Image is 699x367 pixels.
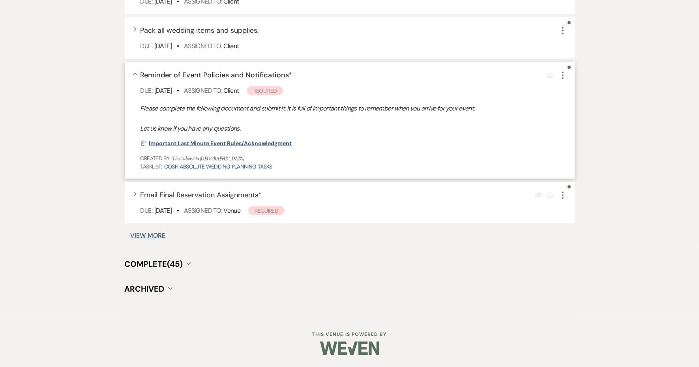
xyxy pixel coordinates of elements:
[141,70,292,80] span: Reminder of Event Policies and Notifications *
[141,190,262,200] span: Email Final Reservation Assignments *
[248,206,285,215] span: Required
[154,86,172,95] span: [DATE]
[141,103,567,114] p: Please complete the following document and submit it. It is full of important things to remember ...
[125,259,183,269] span: Complete (45)
[184,86,221,95] span: Assigned To:
[177,206,179,215] b: •
[223,206,240,215] span: Venue
[154,206,172,215] span: [DATE]
[125,260,191,268] button: Complete(45)
[131,232,166,239] button: View More
[141,42,152,50] span: Due:
[184,42,221,50] span: Assigned To:
[141,206,152,215] span: Due:
[141,155,171,162] span: Created By:
[141,163,162,170] span: TaskList:
[141,86,152,95] span: Due:
[125,284,165,294] span: Archived
[320,335,379,362] img: Weven Logo
[184,206,221,215] span: Assigned To:
[164,163,272,170] a: COSH Absolute Wedding Planning Tasks
[223,86,239,95] span: Client
[149,140,292,147] span: Important Last Minute Event Rules/Acknowledgment
[149,139,294,148] button: Important Last Minute Event Rules/Acknowledgment
[172,155,244,163] span: The Cabins on [GEOGRAPHIC_DATA]
[141,27,259,34] button: Pack all wedding items and supplies.
[154,42,172,50] span: [DATE]
[141,26,259,35] span: Pack all wedding items and supplies.
[125,285,172,293] button: Archived
[141,191,262,198] button: Email Final Reservation Assignments*
[141,124,567,134] p: Let us know if you have any questions.
[177,86,179,95] b: •
[223,42,239,50] span: Client
[177,42,179,50] b: •
[141,71,292,79] button: Reminder of Event Policies and Notifications*
[247,86,283,95] span: Required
